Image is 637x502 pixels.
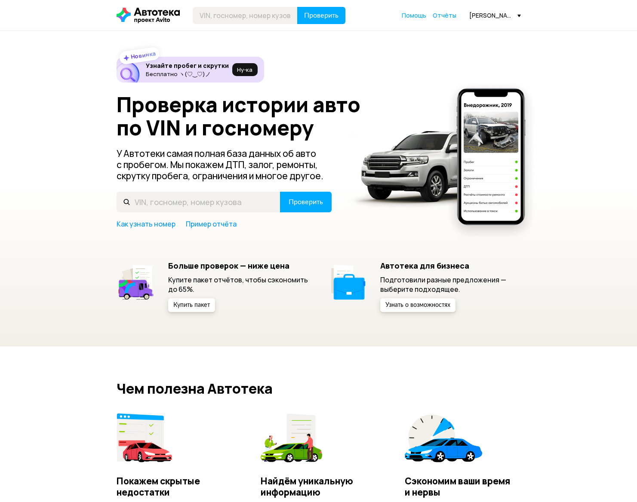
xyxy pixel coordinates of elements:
h4: Найдём уникальную информацию [261,475,377,498]
button: Купить пакет [168,298,215,312]
span: Проверить [289,199,323,205]
h5: Автотека для бизнеса [380,261,521,270]
h4: Сэкономим ваши время и нервы [405,475,521,498]
div: [PERSON_NAME][EMAIL_ADDRESS][DOMAIN_NAME] [469,11,521,19]
a: Пример отчёта [186,219,237,229]
strong: Новинка [130,49,156,61]
button: Проверить [297,7,345,24]
span: Узнать о возможностях [385,302,450,308]
span: Помощь [402,11,426,19]
span: Проверить [304,12,339,19]
span: Купить пакет [173,302,210,308]
h6: Узнайте пробег и скрутки [146,62,229,70]
a: Как узнать номер [117,219,175,229]
p: Купите пакет отчётов, чтобы сэкономить до 65%. [168,275,309,294]
p: Подготовили разные предложения — выберите подходящее. [380,275,521,294]
span: Отчёты [433,11,456,19]
a: Помощь [402,11,426,20]
p: У Автотеки самая полная база данных об авто с пробегом. Мы покажем ДТП, залог, ремонты, скрутку п... [117,148,332,181]
input: VIN, госномер, номер кузова [117,192,280,212]
span: Ну‑ка [237,66,252,73]
h4: Покажем скрытые недостатки [117,475,233,498]
button: Узнать о возможностях [380,298,455,312]
h2: Чем полезна Автотека [117,381,521,396]
h5: Больше проверок — ниже цена [168,261,309,270]
button: Проверить [280,192,332,212]
h1: Проверка истории авто по VIN и госномеру [117,93,373,139]
a: Отчёты [433,11,456,20]
input: VIN, госномер, номер кузова [193,7,298,24]
p: Бесплатно ヽ(♡‿♡)ノ [146,70,229,77]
